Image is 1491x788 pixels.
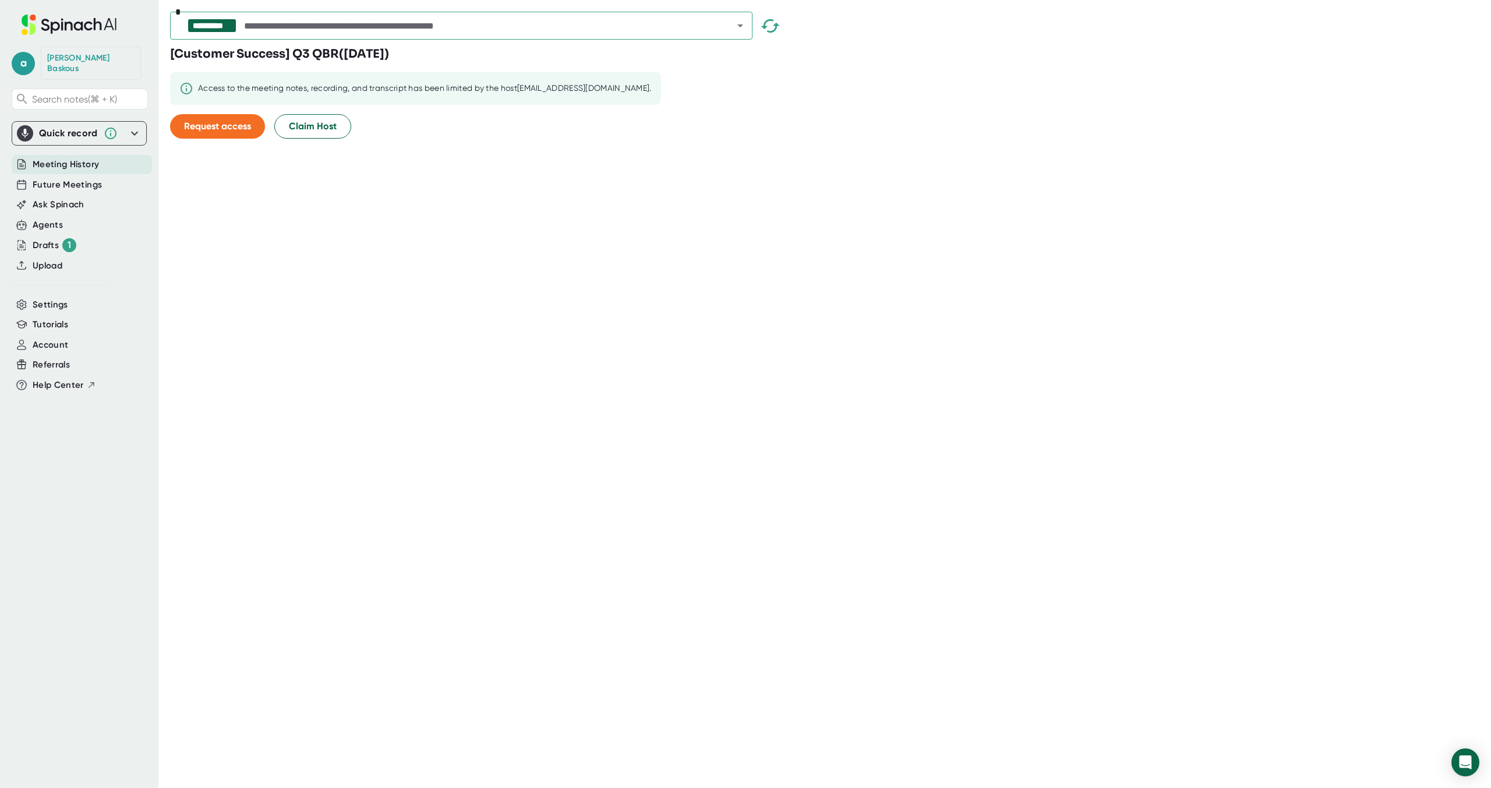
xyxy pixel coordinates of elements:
button: Ask Spinach [33,198,84,211]
div: Quick record [39,128,98,139]
button: Open [732,17,748,34]
button: Tutorials [33,318,68,331]
span: Request access [184,121,251,132]
div: 1 [62,238,76,252]
button: Agents [33,218,63,232]
button: Meeting History [33,158,99,171]
span: Search notes (⌘ + K) [32,94,117,105]
button: Account [33,338,68,352]
button: Request access [170,114,265,139]
div: Quick record [17,122,142,145]
button: Upload [33,259,62,273]
button: Help Center [33,379,96,392]
span: Help Center [33,379,84,392]
button: Future Meetings [33,178,102,192]
div: Access to the meeting notes, recording, and transcript has been limited by the host [EMAIL_ADDRES... [198,83,652,94]
span: a [12,52,35,75]
h3: [Customer Success] Q3 QBR ( [DATE] ) [170,45,389,63]
button: Drafts 1 [33,238,76,252]
div: Open Intercom Messenger [1451,748,1479,776]
div: Drafts [33,238,76,252]
div: Aristotle Baskous [47,53,135,73]
button: Claim Host [274,114,351,139]
button: Referrals [33,358,70,372]
button: Settings [33,298,68,312]
span: Claim Host [289,119,337,133]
